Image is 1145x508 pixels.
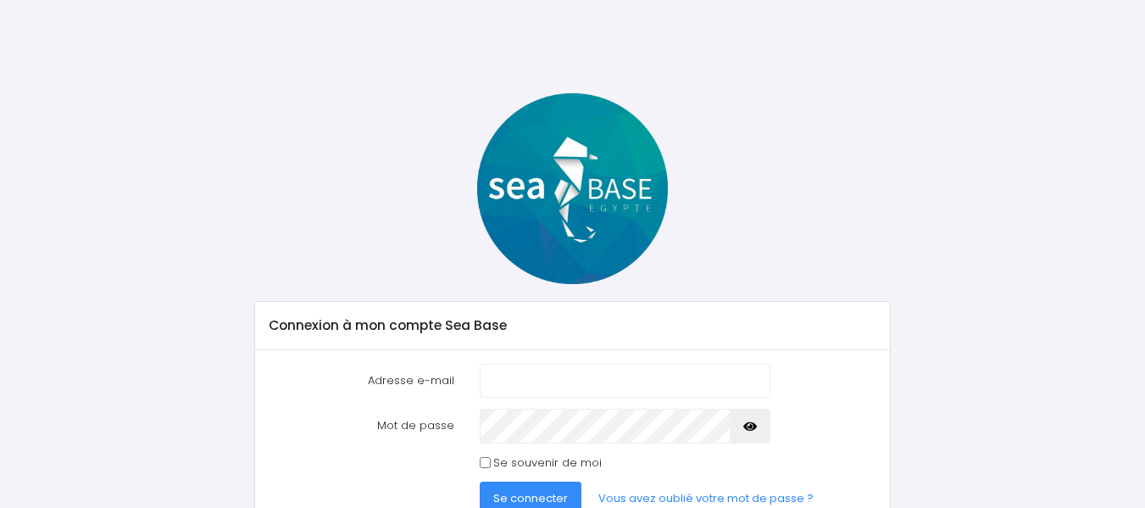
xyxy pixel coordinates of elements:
[493,455,602,472] label: Se souvenir de moi
[256,364,467,398] label: Adresse e-mail
[493,490,568,506] span: Se connecter
[255,302,890,349] div: Connexion à mon compte Sea Base
[256,409,467,443] label: Mot de passe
